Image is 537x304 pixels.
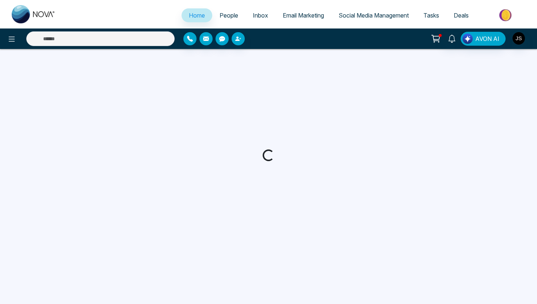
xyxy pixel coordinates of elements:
img: User Avatar [513,32,525,45]
a: Home [182,8,212,22]
a: Inbox [245,8,275,22]
button: AVON AI [461,32,506,46]
a: Social Media Management [331,8,416,22]
span: Tasks [423,12,439,19]
img: Lead Flow [462,34,473,44]
span: People [220,12,238,19]
span: Home [189,12,205,19]
a: Tasks [416,8,446,22]
a: People [212,8,245,22]
span: AVON AI [475,34,499,43]
img: Nova CRM Logo [12,5,56,23]
span: Email Marketing [283,12,324,19]
span: Inbox [253,12,268,19]
a: Deals [446,8,476,22]
span: Deals [454,12,469,19]
img: Market-place.gif [480,7,533,23]
a: Email Marketing [275,8,331,22]
span: Social Media Management [339,12,409,19]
